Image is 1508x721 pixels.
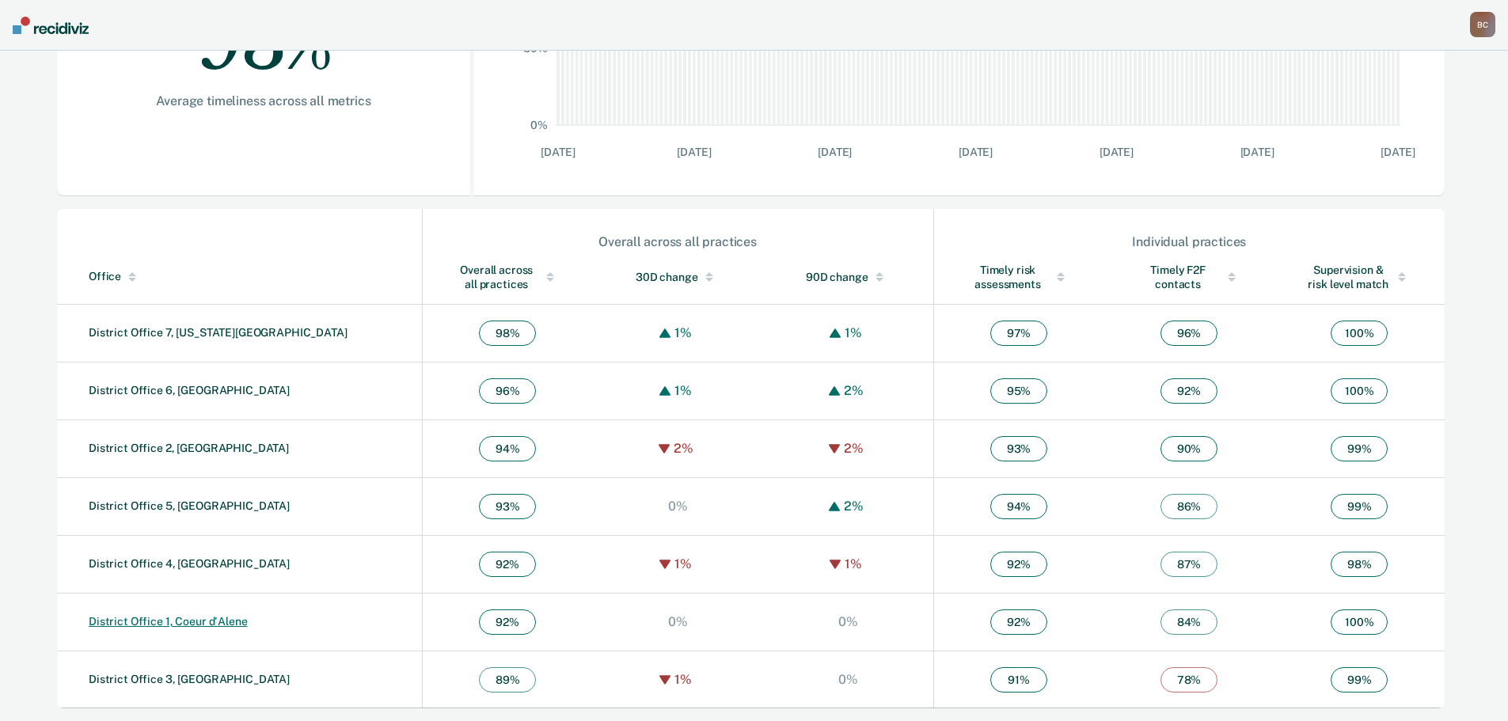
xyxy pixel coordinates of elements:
text: [DATE] [1240,146,1274,158]
span: 94 % [990,494,1047,519]
span: 100 % [1331,609,1388,635]
div: 1% [670,672,696,687]
span: 96 % [1160,321,1217,346]
a: District Office 4, [GEOGRAPHIC_DATA] [89,557,290,570]
div: Supervision & risk level match [1306,263,1413,291]
th: Toggle SortBy [763,250,933,305]
span: 99 % [1331,667,1388,693]
div: 1% [670,383,696,398]
span: 93 % [479,494,536,519]
span: 78 % [1160,667,1217,693]
span: 95 % [990,378,1047,404]
div: 2% [840,499,868,514]
a: District Office 6, [GEOGRAPHIC_DATA] [89,384,290,397]
text: [DATE] [1381,146,1415,158]
div: Overall across all practices [454,263,561,291]
a: District Office 5, [GEOGRAPHIC_DATA] [89,499,290,512]
span: 100 % [1331,321,1388,346]
div: Office [89,270,416,283]
img: Recidiviz [13,17,89,34]
th: Toggle SortBy [1103,250,1274,305]
a: District Office 7, [US_STATE][GEOGRAPHIC_DATA] [89,326,348,339]
span: 93 % [990,436,1047,461]
div: 2% [840,383,868,398]
div: Overall across all practices [424,234,933,249]
th: Toggle SortBy [422,250,592,305]
div: Timely risk assessments [966,263,1073,291]
div: 0% [834,614,862,629]
span: 99 % [1331,436,1388,461]
span: 92 % [479,552,536,577]
span: 86 % [1160,494,1217,519]
a: District Office 2, [GEOGRAPHIC_DATA] [89,442,289,454]
div: Timely F2F contacts [1135,263,1242,291]
span: 99 % [1331,494,1388,519]
span: 92 % [990,609,1047,635]
div: Individual practices [935,234,1444,249]
div: 30D change [625,270,731,284]
div: 1% [670,325,696,340]
span: 91 % [990,667,1047,693]
div: 0% [664,614,692,629]
th: Toggle SortBy [1274,250,1445,305]
span: 96 % [479,378,536,404]
text: [DATE] [818,146,852,158]
a: District Office 1, Coeur d'Alene [89,615,248,628]
span: 92 % [990,552,1047,577]
span: 98 % [479,321,536,346]
span: 84 % [1160,609,1217,635]
text: [DATE] [677,146,711,158]
span: 100 % [1331,378,1388,404]
div: 1% [841,556,866,571]
span: 98 % [1331,552,1388,577]
button: BC [1470,12,1495,37]
a: District Office 3, [GEOGRAPHIC_DATA] [89,673,290,685]
span: 87 % [1160,552,1217,577]
div: 0% [664,499,692,514]
div: 1% [841,325,866,340]
div: B C [1470,12,1495,37]
text: [DATE] [1100,146,1134,158]
div: 0% [834,672,862,687]
div: Average timeliness across all metrics [108,93,420,108]
th: Toggle SortBy [57,250,422,305]
text: [DATE] [959,146,993,158]
text: [DATE] [541,146,575,158]
div: 2% [670,441,697,456]
span: 92 % [479,609,536,635]
div: 2% [840,441,868,456]
th: Toggle SortBy [933,250,1103,305]
div: 1% [670,556,696,571]
div: 90D change [795,270,902,284]
span: 90 % [1160,436,1217,461]
span: 94 % [479,436,536,461]
th: Toggle SortBy [593,250,763,305]
span: 97 % [990,321,1047,346]
span: 89 % [479,667,536,693]
span: 92 % [1160,378,1217,404]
